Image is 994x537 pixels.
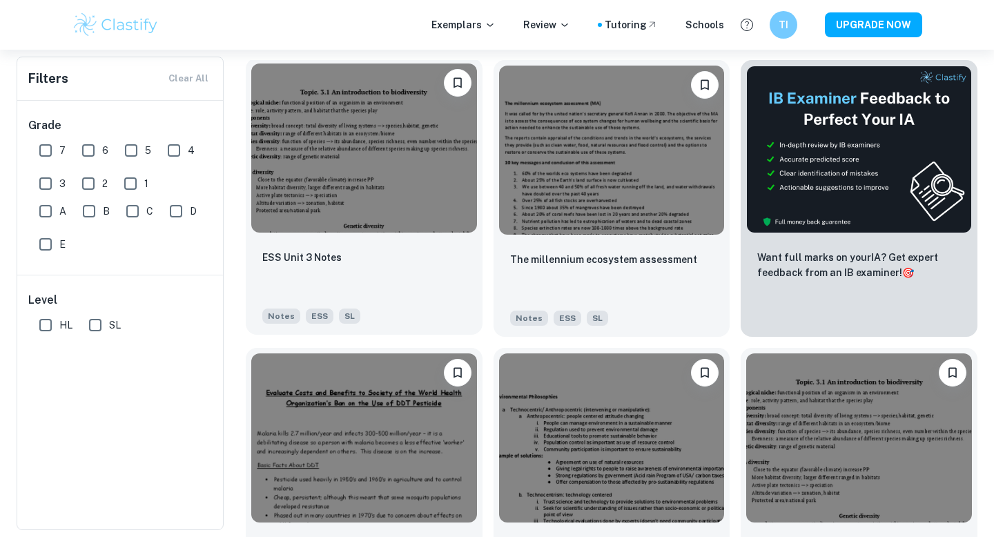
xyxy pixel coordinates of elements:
[102,143,108,158] span: 6
[246,60,483,337] a: BookmarkESS Unit 3 NotesNotesESSSL
[59,318,72,333] span: HL
[145,143,151,158] span: 5
[902,267,914,278] span: 🎯
[28,292,213,309] h6: Level
[587,311,608,326] span: SL
[605,17,658,32] a: Tutoring
[770,11,797,39] button: TI
[499,66,725,235] img: ESS Notes example thumbnail: The millennium ecosystem assessment
[939,359,966,387] button: Bookmark
[59,143,66,158] span: 7
[59,176,66,191] span: 3
[757,250,961,280] p: Want full marks on your IA ? Get expert feedback from an IB examiner!
[510,252,697,267] p: The millennium ecosystem assessment
[691,71,719,99] button: Bookmark
[190,204,197,219] span: D
[28,117,213,134] h6: Grade
[444,69,471,97] button: Bookmark
[102,176,108,191] span: 2
[306,309,333,324] span: ESS
[510,311,548,326] span: Notes
[103,204,110,219] span: B
[262,250,342,265] p: ESS Unit 3 Notes
[146,204,153,219] span: C
[523,17,570,32] p: Review
[109,318,121,333] span: SL
[59,237,66,252] span: E
[431,17,496,32] p: Exemplars
[144,176,148,191] span: 1
[339,309,360,324] span: SL
[494,60,730,337] a: BookmarkThe millennium ecosystem assessmentNotesESSSL
[746,353,972,523] img: ESS Notes example thumbnail: ESS Unit 3 notes
[72,11,159,39] img: Clastify logo
[554,311,581,326] span: ESS
[188,143,195,158] span: 4
[251,353,477,523] img: ESS Notes example thumbnail: 5.3.3 WHO's ban on DDT
[825,12,922,37] button: UPGRADE NOW
[735,13,759,37] button: Help and Feedback
[746,66,972,233] img: Thumbnail
[444,359,471,387] button: Bookmark
[251,64,477,233] img: ESS Notes example thumbnail: ESS Unit 3 Notes
[685,17,724,32] a: Schools
[59,204,66,219] span: A
[499,353,725,523] img: ESS Notes example thumbnail: Brief notes on all topics
[28,69,68,88] h6: Filters
[776,17,792,32] h6: TI
[741,60,977,337] a: ThumbnailWant full marks on yourIA? Get expert feedback from an IB examiner!
[262,309,300,324] span: Notes
[691,359,719,387] button: Bookmark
